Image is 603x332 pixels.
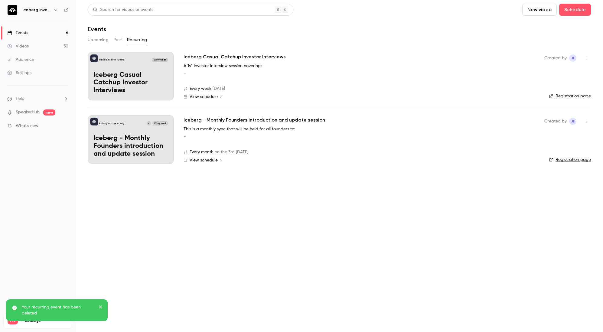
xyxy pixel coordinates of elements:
img: Iceberg Investor Nurturing [8,5,17,15]
span: [DATE] [213,86,225,92]
span: JF [571,54,575,62]
a: Registration page [549,93,591,99]
li: help-dropdown-opener [7,96,68,102]
a: View schedule [184,158,535,163]
span: Every week [190,86,211,92]
span: Every week [152,58,168,62]
span: View schedule [190,158,218,162]
h1: Events [88,25,106,33]
p: A 1v1 investor interview session covering: [184,63,280,69]
span: Jock Fairweather [569,118,576,125]
a: Iceberg Casual Catchup Investor Interviews [184,53,286,60]
a: Registration page [549,157,591,163]
iframe: Noticeable Trigger [61,123,68,129]
span: Created by [544,118,567,125]
span: What's new [16,123,38,129]
p: Iceberg Investor Nurturing [99,58,124,61]
button: close [99,304,103,311]
span: on the 3rd [DATE] [215,149,248,155]
button: Past [113,35,122,45]
div: Videos [7,43,29,49]
span: Help [16,96,24,102]
button: Recurring [127,35,147,45]
p: Iceberg Casual Catchup Investor Interviews [93,71,168,95]
a: View schedule [184,94,535,99]
span: Created by [544,54,567,62]
a: Iceberg Casual Catchup Investor InterviewsIceberg Investor NurturingEvery weekIceberg Casual Catc... [88,52,174,100]
span: Every month [190,149,213,155]
span: View schedule [190,95,218,99]
a: Iceberg - Monthly Founders introduction and update sessionIceberg Investor NurturingJEvery monthI... [88,115,174,164]
h6: Iceberg Investor Nurturing [22,7,51,13]
button: Upcoming [88,35,109,45]
a: SpeakerHub [16,109,40,116]
span: JF [571,118,575,125]
p: Your recurring event has been deleted [22,304,94,316]
span: new [43,109,55,116]
div: Search for videos or events [93,7,153,13]
a: Iceberg - Monthly Founders introduction and update session [184,116,325,124]
div: Events [7,30,28,36]
div: Audience [7,57,34,63]
div: Settings [7,70,31,76]
span: Every month [152,121,168,125]
button: New video [522,4,557,16]
button: Schedule [559,4,591,16]
span: Jock Fairweather [569,54,576,62]
p: This is a monthly sync that will be held for all founders to: [184,126,365,132]
div: J [146,121,151,126]
p: Iceberg - Monthly Founders introduction and update session [93,135,168,158]
p: Iceberg Investor Nurturing [99,122,124,125]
